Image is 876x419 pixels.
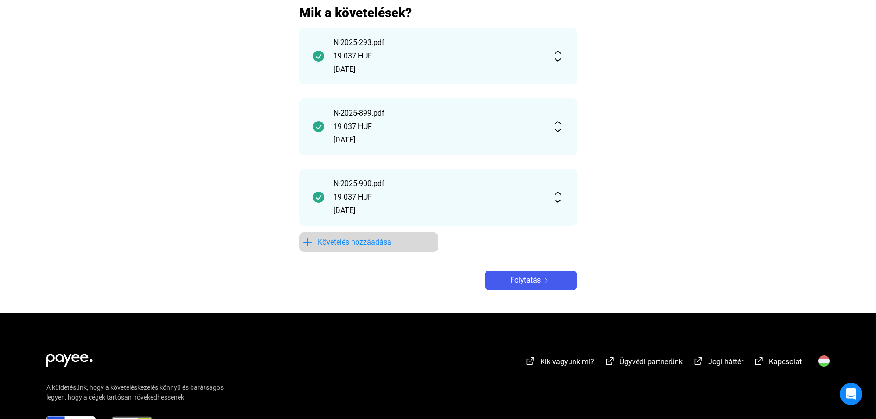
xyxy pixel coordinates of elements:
span: Jogi háttér [708,357,743,366]
div: 19 037 HUF [333,192,543,203]
div: N-2025-900.pdf [333,178,543,189]
div: N-2025-293.pdf [333,37,543,48]
span: Folytatás [510,275,541,286]
img: expand [552,121,563,132]
a: external-link-whiteJogi háttér [693,359,743,367]
img: checkmark-darker-green-circle [313,192,324,203]
div: N-2025-899.pdf [333,108,543,119]
div: [DATE] [333,135,543,146]
a: external-link-whiteKik vagyunk mi? [525,359,594,367]
img: external-link-white [693,356,704,366]
span: Ügyvédi partnerünk [620,357,683,366]
span: Követelés hozzáadása [318,237,391,248]
img: external-link-white [525,356,536,366]
img: checkmark-darker-green-circle [313,121,324,132]
button: Folytatásarrow-right-white [485,271,577,290]
img: expand [552,192,563,203]
a: external-link-whiteKapcsolat [754,359,802,367]
img: white-payee-white-dot.svg [46,348,93,367]
img: expand [552,51,563,62]
img: plus-blue [302,237,313,248]
h2: Mik a követelések? [299,5,577,21]
span: Kapcsolat [769,357,802,366]
img: arrow-right-white [541,278,552,283]
button: plus-blueKövetelés hozzáadása [299,232,438,252]
img: external-link-white [754,356,765,366]
div: [DATE] [333,64,543,75]
div: 19 037 HUF [333,121,543,132]
a: external-link-whiteÜgyvédi partnerünk [604,359,683,367]
img: external-link-white [604,356,615,366]
img: checkmark-darker-green-circle [313,51,324,62]
span: Kik vagyunk mi? [540,357,594,366]
div: [DATE] [333,205,543,216]
img: HU.svg [818,355,830,367]
div: 19 037 HUF [333,51,543,62]
div: Open Intercom Messenger [840,383,862,405]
